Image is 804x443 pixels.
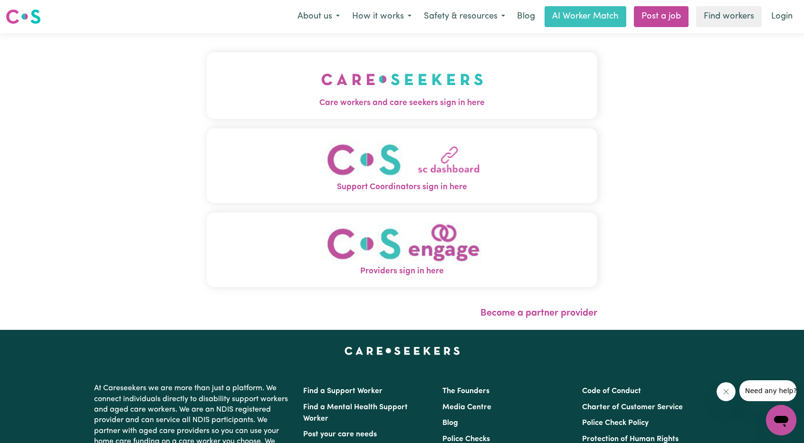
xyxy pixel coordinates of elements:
[207,265,597,278] span: Providers sign in here
[6,6,41,28] a: Careseekers logo
[766,405,796,435] iframe: Button to launch messaging window
[207,181,597,193] span: Support Coordinators sign in here
[582,404,683,411] a: Charter of Customer Service
[303,387,383,395] a: Find a Support Worker
[634,6,689,27] a: Post a job
[442,387,489,395] a: The Founders
[346,7,418,27] button: How it works
[418,7,511,27] button: Safety & resources
[582,435,679,443] a: Protection of Human Rights
[442,435,490,443] a: Police Checks
[6,7,57,14] span: Need any help?
[582,419,649,427] a: Police Check Policy
[303,404,408,423] a: Find a Mental Health Support Worker
[511,6,541,27] a: Blog
[207,97,597,109] span: Care workers and care seekers sign in here
[207,52,597,119] button: Care workers and care seekers sign in here
[6,8,41,25] img: Careseekers logo
[442,404,491,411] a: Media Centre
[442,419,458,427] a: Blog
[717,382,736,401] iframe: Close message
[545,6,626,27] a: AI Worker Match
[207,128,597,203] button: Support Coordinators sign in here
[345,347,460,355] a: Careseekers home page
[291,7,346,27] button: About us
[696,6,762,27] a: Find workers
[582,387,641,395] a: Code of Conduct
[739,380,796,401] iframe: Message from company
[303,431,377,438] a: Post your care needs
[207,212,597,287] button: Providers sign in here
[766,6,798,27] a: Login
[480,308,597,318] a: Become a partner provider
